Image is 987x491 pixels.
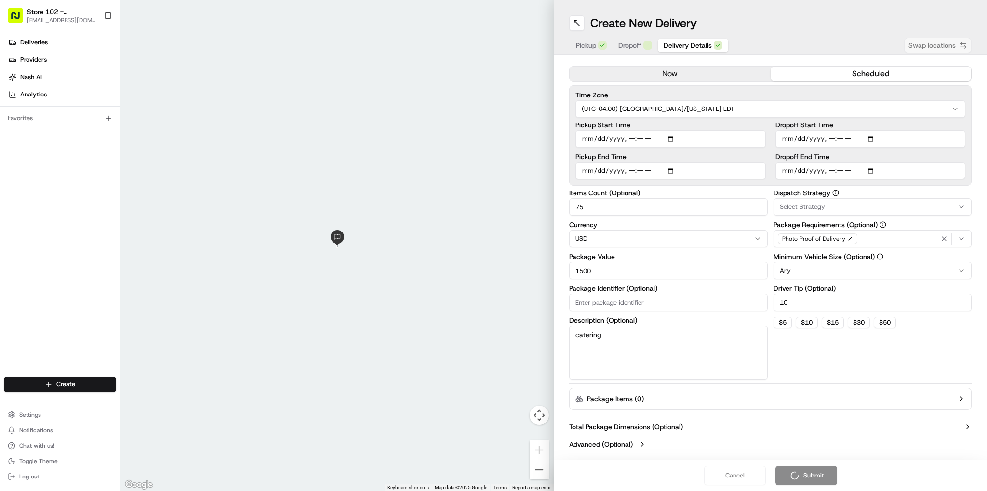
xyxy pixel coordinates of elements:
[78,136,159,153] a: 💻API Documentation
[569,285,768,292] label: Package Identifier (Optional)
[569,439,633,449] label: Advanced (Optional)
[782,235,845,243] span: Photo Proof of Delivery
[27,16,96,24] button: [EMAIL_ADDRESS][DOMAIN_NAME]
[4,87,120,102] a: Analytics
[81,141,89,149] div: 💻
[832,190,839,196] button: Dispatch Strategy
[880,221,886,228] button: Package Requirements (Optional)
[590,15,697,31] h1: Create New Delivery
[664,41,712,50] span: Delivery Details
[20,55,47,64] span: Providers
[576,41,596,50] span: Pickup
[530,440,549,460] button: Zoom in
[530,460,549,479] button: Zoom out
[618,41,641,50] span: Dropoff
[4,454,116,468] button: Toggle Theme
[19,442,54,450] span: Chat with us!
[123,478,155,491] img: Google
[587,394,644,404] label: Package Items ( 0 )
[493,485,507,490] a: Terms
[575,122,766,128] label: Pickup Start Time
[19,457,58,465] span: Toggle Theme
[774,317,792,328] button: $5
[774,198,972,216] button: Select Strategy
[774,294,972,311] input: Enter driver tip amount
[774,190,972,196] label: Dispatch Strategy
[569,294,768,311] input: Enter package identifier
[164,95,175,107] button: Start new chat
[4,377,116,392] button: Create
[56,380,75,389] span: Create
[123,478,155,491] a: Open this area in Google Maps (opens a new window)
[775,153,966,160] label: Dropoff End Time
[780,203,825,211] span: Select Strategy
[774,285,972,292] label: Driver Tip (Optional)
[771,67,972,81] button: scheduled
[20,38,48,47] span: Deliveries
[10,39,175,54] p: Welcome 👋
[512,485,551,490] a: Report a map error
[774,221,972,228] label: Package Requirements (Optional)
[91,140,155,150] span: API Documentation
[530,406,549,425] button: Map camera controls
[822,317,844,328] button: $15
[570,67,771,81] button: now
[4,110,116,126] div: Favorites
[10,92,27,109] img: 1736555255976-a54dd68f-1ca7-489b-9aae-adbdc363a1c4
[575,92,965,98] label: Time Zone
[20,90,47,99] span: Analytics
[4,4,100,27] button: Store 102 - [GEOGRAPHIC_DATA] (Just Salad)[EMAIL_ADDRESS][DOMAIN_NAME]
[6,136,78,153] a: 📗Knowledge Base
[27,7,96,16] button: Store 102 - [GEOGRAPHIC_DATA] (Just Salad)
[4,52,120,68] a: Providers
[569,326,768,380] textarea: catering
[19,473,39,480] span: Log out
[575,153,766,160] label: Pickup End Time
[775,122,966,128] label: Dropoff Start Time
[569,253,768,260] label: Package Value
[4,423,116,437] button: Notifications
[25,62,159,72] input: Clear
[10,10,29,29] img: Nash
[774,230,972,247] button: Photo Proof of Delivery
[569,198,768,216] input: Enter number of items
[96,164,117,171] span: Pylon
[796,317,818,328] button: $10
[19,140,74,150] span: Knowledge Base
[569,439,972,449] button: Advanced (Optional)
[4,69,120,85] a: Nash AI
[68,163,117,171] a: Powered byPylon
[569,262,768,279] input: Enter package value
[569,317,768,324] label: Description (Optional)
[569,388,972,410] button: Package Items (0)
[19,426,53,434] span: Notifications
[569,422,683,432] label: Total Package Dimensions (Optional)
[848,317,870,328] button: $30
[20,73,42,82] span: Nash AI
[569,190,768,196] label: Items Count (Optional)
[4,470,116,483] button: Log out
[877,253,883,260] button: Minimum Vehicle Size (Optional)
[10,141,17,149] div: 📗
[4,439,116,452] button: Chat with us!
[4,408,116,422] button: Settings
[569,221,768,228] label: Currency
[874,317,896,328] button: $50
[387,484,429,491] button: Keyboard shortcuts
[33,92,158,102] div: Start new chat
[19,411,41,419] span: Settings
[33,102,122,109] div: We're available if you need us!
[435,485,487,490] span: Map data ©2025 Google
[774,253,972,260] label: Minimum Vehicle Size (Optional)
[569,422,972,432] button: Total Package Dimensions (Optional)
[4,35,120,50] a: Deliveries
